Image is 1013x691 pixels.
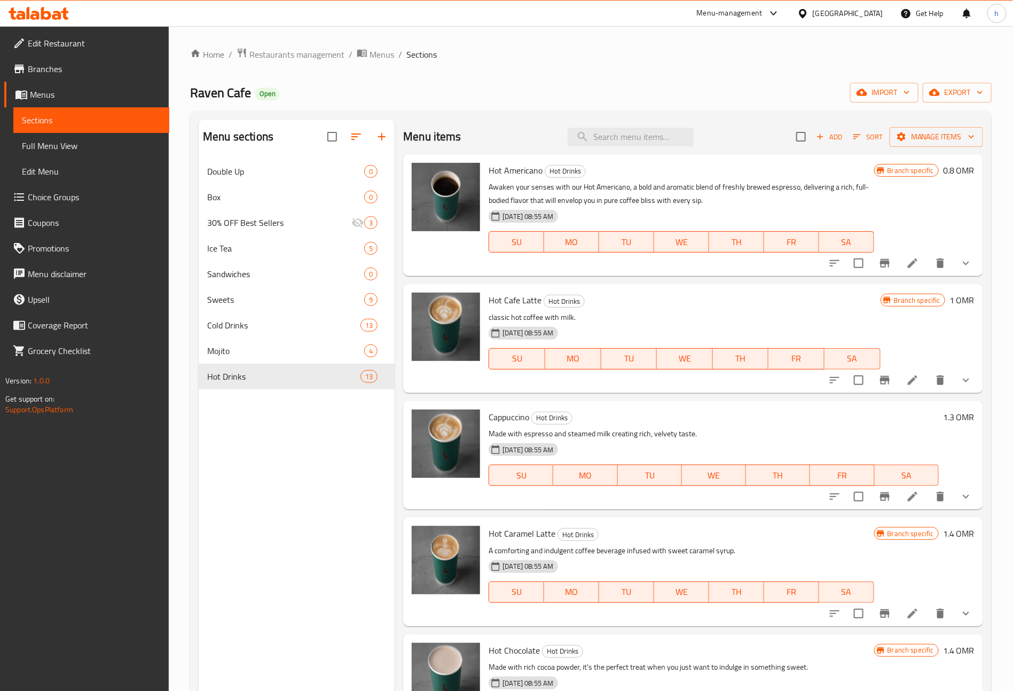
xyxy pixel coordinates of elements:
[768,584,815,600] span: FR
[255,88,280,100] div: Open
[207,370,360,383] span: Hot Drinks
[412,163,480,231] img: Hot Americano
[603,234,650,250] span: TU
[709,582,764,603] button: TH
[906,257,919,270] a: Edit menu item
[489,544,874,557] p: A comforting and indulgent coffee beverage infused with sweet caramel syrup.
[199,154,395,394] nav: Menu sections
[532,412,572,424] span: Hot Drinks
[995,7,999,19] span: h
[764,231,819,253] button: FR
[875,465,939,486] button: SA
[822,367,847,393] button: sort-choices
[846,129,890,145] span: Sort items
[847,369,870,391] span: Select to update
[542,645,583,658] div: Hot Drinks
[28,62,161,75] span: Branches
[810,465,874,486] button: FR
[190,81,251,105] span: Raven Cafe
[557,528,599,541] div: Hot Drinks
[553,465,617,486] button: MO
[658,234,705,250] span: WE
[558,529,598,541] span: Hot Drinks
[713,234,760,250] span: TH
[872,484,898,509] button: Branch-specific-item
[349,48,352,61] li: /
[199,287,395,312] div: Sweets9
[4,56,169,82] a: Branches
[364,165,378,178] div: items
[365,295,377,305] span: 9
[768,348,824,370] button: FR
[229,48,232,61] li: /
[493,584,540,600] span: SU
[207,191,364,203] span: Box
[717,351,765,366] span: TH
[599,582,654,603] button: TU
[343,124,369,150] span: Sort sections
[851,129,885,145] button: Sort
[207,216,351,229] div: 30% OFF Best Sellers
[872,250,898,276] button: Branch-specific-item
[790,125,812,148] span: Select section
[190,48,992,61] nav: breadcrumb
[361,372,377,382] span: 13
[489,180,874,207] p: Awaken your senses with our Hot Americano, a bold and aromatic blend of freshly brewed espresso, ...
[814,468,870,483] span: FR
[489,465,553,486] button: SU
[199,364,395,389] div: Hot Drinks13
[709,231,764,253] button: TH
[28,293,161,306] span: Upsell
[923,83,992,103] button: export
[33,374,50,388] span: 1.0.0
[872,601,898,626] button: Branch-specific-item
[207,165,364,178] span: Double Up
[953,250,979,276] button: show more
[22,114,161,127] span: Sections
[365,167,377,177] span: 0
[13,133,169,159] a: Full Menu View
[859,86,910,99] span: import
[13,159,169,184] a: Edit Menu
[548,234,595,250] span: MO
[812,129,846,145] span: Add item
[906,607,919,620] a: Edit menu item
[883,529,938,539] span: Branch specific
[364,344,378,357] div: items
[960,607,972,620] svg: Show Choices
[255,89,280,98] span: Open
[489,642,540,658] span: Hot Chocolate
[360,370,378,383] div: items
[406,48,437,61] span: Sections
[960,374,972,387] svg: Show Choices
[824,348,881,370] button: SA
[822,601,847,626] button: sort-choices
[548,584,595,600] span: MO
[601,348,657,370] button: TU
[953,367,979,393] button: show more
[531,412,572,425] div: Hot Drinks
[812,129,846,145] button: Add
[4,235,169,261] a: Promotions
[682,465,746,486] button: WE
[199,312,395,338] div: Cold Drinks13
[928,601,953,626] button: delete
[5,392,54,406] span: Get support on:
[364,242,378,255] div: items
[365,218,377,228] span: 3
[622,468,678,483] span: TU
[237,48,344,61] a: Restaurants management
[489,525,555,541] span: Hot Caramel Latte
[746,465,810,486] button: TH
[412,410,480,478] img: Cappuccino
[365,192,377,202] span: 0
[361,320,377,331] span: 13
[943,163,975,178] h6: 0.8 OMR
[544,582,599,603] button: MO
[697,7,763,20] div: Menu-management
[773,351,820,366] span: FR
[4,338,169,364] a: Grocery Checklist
[199,159,395,184] div: Double Up0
